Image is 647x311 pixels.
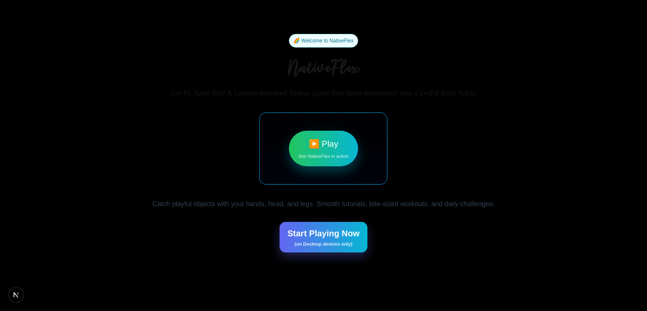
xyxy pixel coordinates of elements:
div: Play video [260,113,387,184]
p: Get fit, have fun! A camera-powered fitness game that turns movement into a joyful daily habit. [170,87,477,99]
div: 🌈 Welcome to NativeFlex [289,34,359,48]
span: See NativeFlex in action [298,153,349,160]
button: Start Playing Now [280,222,367,253]
p: Catch playful objects with your hands, head, and legs. Smooth tutorials, bite-sized workouts, and... [152,199,495,209]
h1: NativeFlex [287,59,360,76]
button: ▶️ PlaySee NativeFlex in action [289,131,358,167]
span: Start Playing Now [287,227,359,240]
span: (on Desktop devices only) [294,241,352,248]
